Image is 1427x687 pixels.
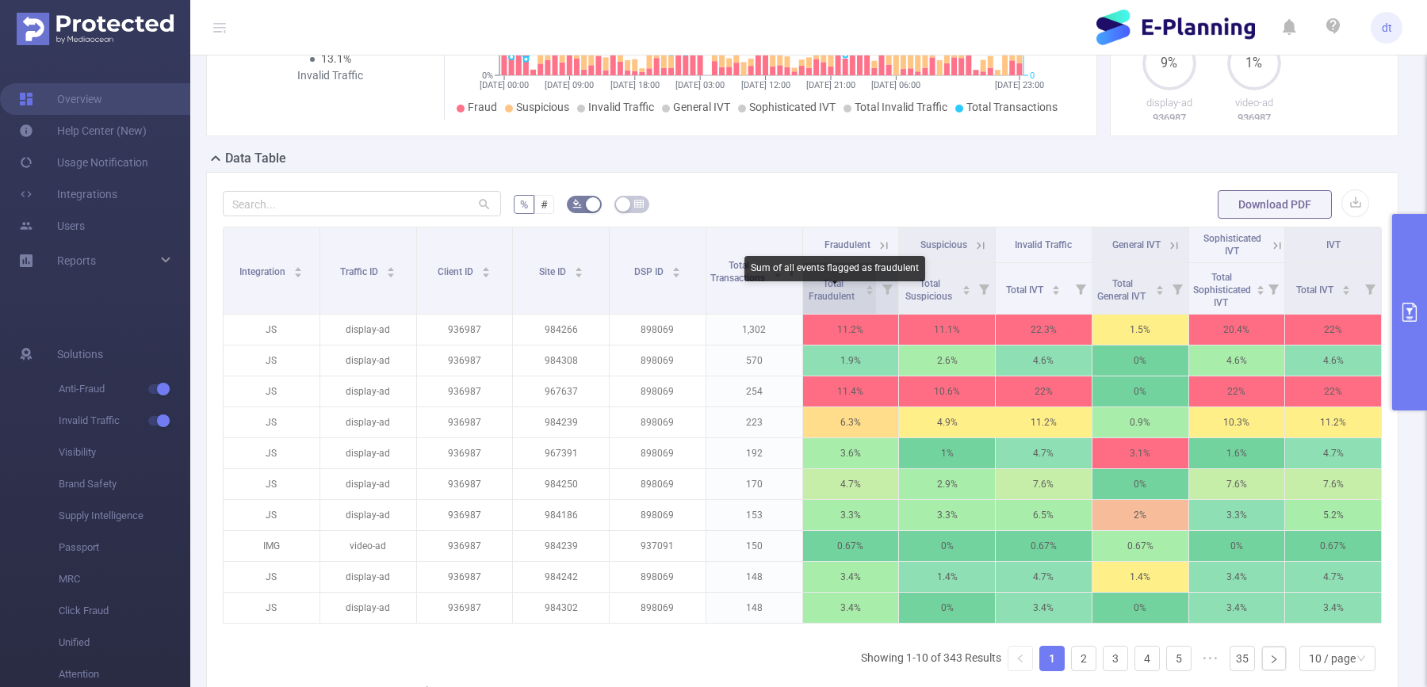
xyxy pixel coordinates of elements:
a: Usage Notification [19,147,148,178]
span: Suspicious [516,101,569,113]
p: 1% [899,438,995,468]
span: Total Transactions [966,101,1058,113]
p: 4.6% [1285,345,1381,376]
p: 936987 [417,469,513,499]
i: icon: bg-colors [572,199,582,208]
p: 0.9% [1092,407,1188,437]
p: 898069 [610,315,706,345]
p: 22% [1285,376,1381,406]
span: Sophisticated IVT [749,101,836,113]
p: 4.7% [1285,562,1381,592]
div: Sort [865,283,874,292]
span: Total General IVT [1097,278,1148,302]
i: Filter menu [1166,263,1188,314]
li: 4 [1134,646,1160,671]
i: icon: caret-up [294,265,303,269]
i: icon: caret-up [671,265,680,269]
p: 898069 [610,376,706,406]
span: Visibility [59,437,190,468]
p: 984302 [513,593,609,623]
p: 6.3% [803,407,899,437]
a: 35 [1230,647,1254,670]
i: icon: caret-up [962,283,971,288]
p: 0% [1189,531,1285,561]
a: Users [19,210,85,242]
tspan: [DATE] 03:00 [675,80,725,90]
p: 898069 [610,593,706,623]
i: icon: caret-down [1257,288,1265,293]
p: 2.6% [899,345,995,376]
i: Filter menu [1359,263,1381,314]
i: icon: caret-down [574,271,583,276]
p: 2.9% [899,469,995,499]
p: 936987 [417,593,513,623]
p: 0% [1092,593,1188,623]
i: Filter menu [973,263,995,314]
p: display-ad [320,562,416,592]
p: 3.4% [1189,593,1285,623]
p: 936987 [417,345,513,376]
p: display-ad [320,593,416,623]
span: Fraudulent [824,239,870,250]
a: Overview [19,83,102,115]
p: 0% [1092,469,1188,499]
a: Reports [57,245,96,277]
p: 984308 [513,345,609,376]
p: 936987 [417,407,513,437]
i: icon: left [1016,654,1025,663]
p: 2% [1092,500,1188,530]
span: Invalid Traffic [1015,239,1072,250]
tspan: [DATE] 09:00 [545,80,594,90]
p: 3.6% [803,438,899,468]
p: video-ad [320,531,416,561]
p: 11.1% [899,315,995,345]
span: Total Invalid Traffic [855,101,947,113]
p: 0.67% [1092,531,1188,561]
span: IVT [1326,239,1341,250]
span: Solutions [57,338,103,370]
li: 1 [1039,646,1065,671]
span: General IVT [673,101,730,113]
p: 10.6% [899,376,995,406]
p: 937091 [610,531,706,561]
p: JS [224,345,319,376]
p: 148 [706,562,802,592]
i: icon: caret-up [1341,283,1350,288]
p: display-ad [320,500,416,530]
div: Sort [574,265,583,274]
p: 1.5% [1092,315,1188,345]
p: 3.4% [803,562,899,592]
p: 3.1% [1092,438,1188,468]
button: Download PDF [1218,190,1332,219]
p: 192 [706,438,802,468]
div: Sort [1256,283,1265,292]
p: 984239 [513,407,609,437]
li: Previous Page [1008,646,1033,671]
p: 936987 [417,500,513,530]
tspan: [DATE] 21:00 [805,80,855,90]
i: icon: caret-up [1052,283,1061,288]
a: Integrations [19,178,117,210]
p: 3.4% [1285,593,1381,623]
p: JS [224,438,319,468]
span: DSP ID [634,266,666,277]
i: icon: caret-up [1155,283,1164,288]
p: 0% [1092,376,1188,406]
i: icon: caret-down [671,271,680,276]
p: 898069 [610,407,706,437]
span: General IVT [1112,239,1161,250]
div: Sort [671,265,681,274]
span: Invalid Traffic [59,405,190,437]
a: Help Center (New) [19,115,147,147]
p: 11.4% [803,376,899,406]
img: Protected Media [17,13,174,45]
p: 898069 [610,500,706,530]
li: 3 [1103,646,1128,671]
p: 22% [996,376,1092,406]
i: Filter menu [1262,263,1284,314]
p: 11.2% [803,315,899,345]
div: Sort [1051,283,1061,292]
a: 1 [1040,647,1064,670]
i: icon: caret-down [962,288,971,293]
tspan: [DATE] 12:00 [740,80,790,90]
